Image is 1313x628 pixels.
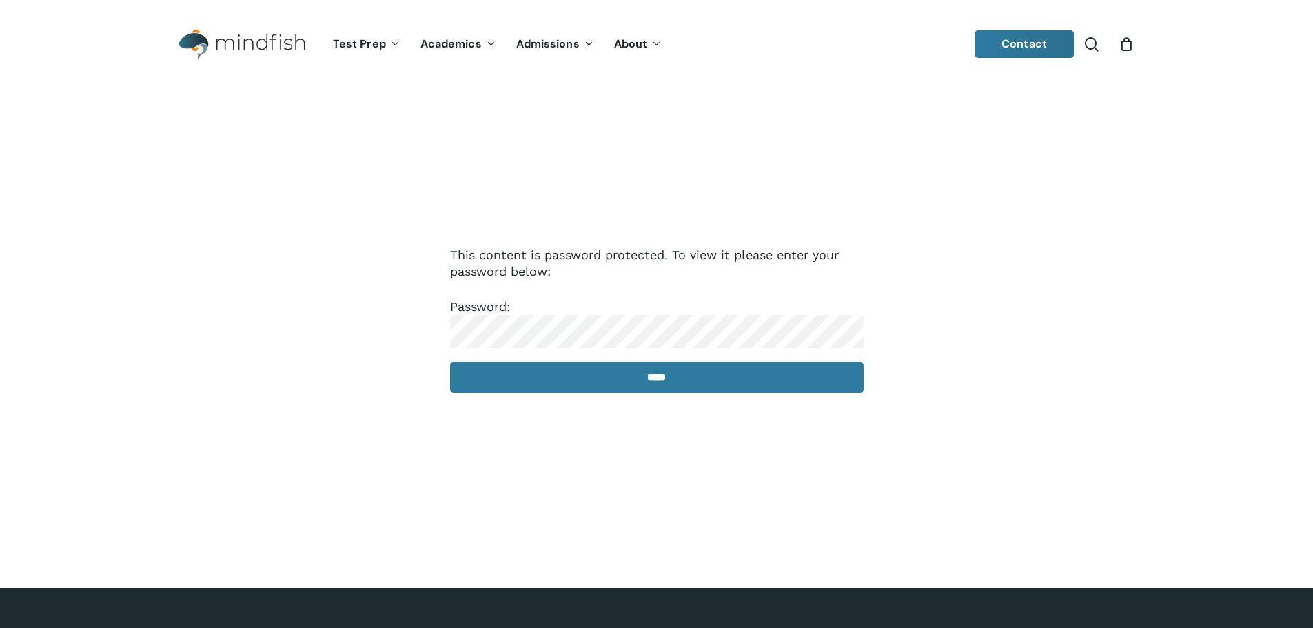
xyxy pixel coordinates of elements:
p: This content is password protected. To view it please enter your password below: [450,247,864,298]
a: About [604,39,672,50]
a: Contact [975,30,1074,58]
span: About [614,37,648,51]
a: Admissions [506,39,604,50]
nav: Main Menu [323,19,671,70]
span: Academics [420,37,482,51]
span: Contact [1001,37,1047,51]
input: Password: [450,315,864,348]
span: Admissions [516,37,580,51]
a: Test Prep [323,39,410,50]
header: Main Menu [161,19,1153,70]
label: Password: [450,299,864,338]
span: Test Prep [333,37,386,51]
a: Academics [410,39,506,50]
